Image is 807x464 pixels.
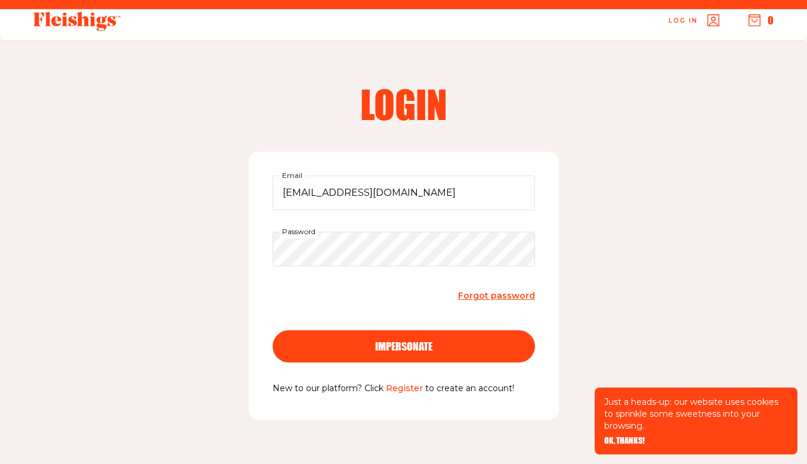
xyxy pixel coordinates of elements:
[458,290,535,301] span: Forgot password
[280,225,318,238] label: Password
[669,14,719,26] a: Log in
[749,14,774,27] button: 0
[273,176,535,210] input: Email
[251,85,556,123] h2: Login
[280,169,305,182] label: Email
[604,396,788,432] p: Just a heads-up: our website uses cookies to sprinkle some sweetness into your browsing.
[669,16,698,25] span: Log in
[604,437,645,445] button: OK, THANKS!
[273,382,535,396] p: New to our platform? Click to create an account!
[386,383,423,394] a: Register
[375,341,432,352] span: impersonate
[273,330,535,362] button: impersonate
[273,232,535,266] input: Password
[458,288,535,304] a: Forgot password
